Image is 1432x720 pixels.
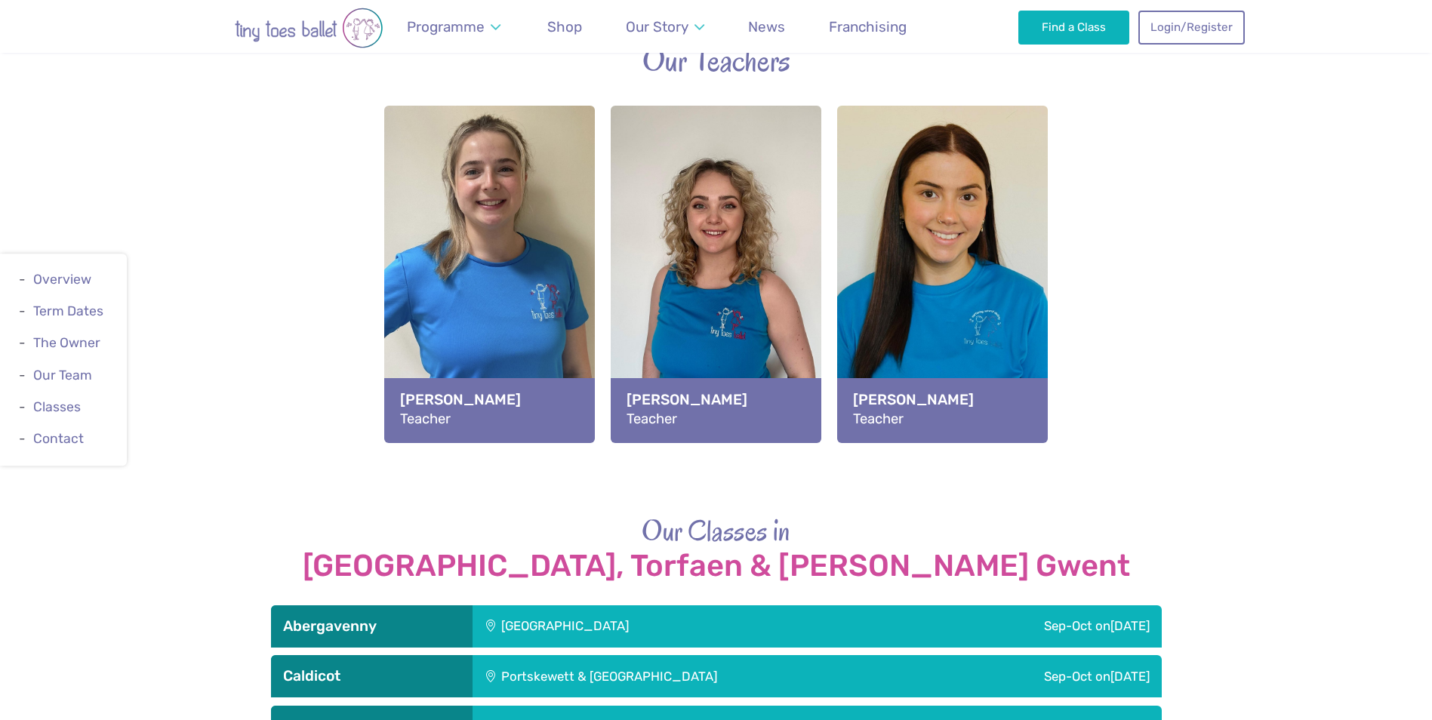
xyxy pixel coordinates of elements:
[400,9,508,45] a: Programme
[33,303,103,318] a: Term Dates
[741,9,793,45] a: News
[271,549,1162,583] strong: [GEOGRAPHIC_DATA], Torfaen & [PERSON_NAME] Gwent
[1138,11,1244,44] a: Login/Register
[611,106,821,442] a: View full-size image
[33,272,91,287] a: Overview
[33,399,81,414] a: Classes
[283,667,460,685] h3: Caldicot
[626,18,688,35] span: Our Story
[642,511,790,550] span: Our Classes in
[33,336,100,351] a: The Owner
[33,431,84,446] a: Contact
[618,9,711,45] a: Our Story
[384,106,595,442] a: View full-size image
[853,389,1032,410] strong: [PERSON_NAME]
[547,18,582,35] span: Shop
[1110,669,1150,684] span: [DATE]
[473,605,862,648] div: [GEOGRAPHIC_DATA]
[400,389,579,410] strong: [PERSON_NAME]
[400,411,451,427] span: Teacher
[188,8,430,48] img: tiny toes ballet
[748,18,785,35] span: News
[473,655,931,697] div: Portskewett & [GEOGRAPHIC_DATA]
[271,40,1162,82] h2: Our Teachers
[1018,11,1129,44] a: Find a Class
[853,411,904,427] span: Teacher
[1110,618,1150,633] span: [DATE]
[627,389,805,410] strong: [PERSON_NAME]
[837,106,1048,442] a: View full-size image
[627,411,677,427] span: Teacher
[407,18,485,35] span: Programme
[33,368,92,383] a: Our Team
[930,655,1161,697] div: Sep-Oct on
[283,617,460,635] h3: Abergavenny
[822,9,914,45] a: Franchising
[862,605,1162,648] div: Sep-Oct on
[829,18,907,35] span: Franchising
[540,9,590,45] a: Shop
